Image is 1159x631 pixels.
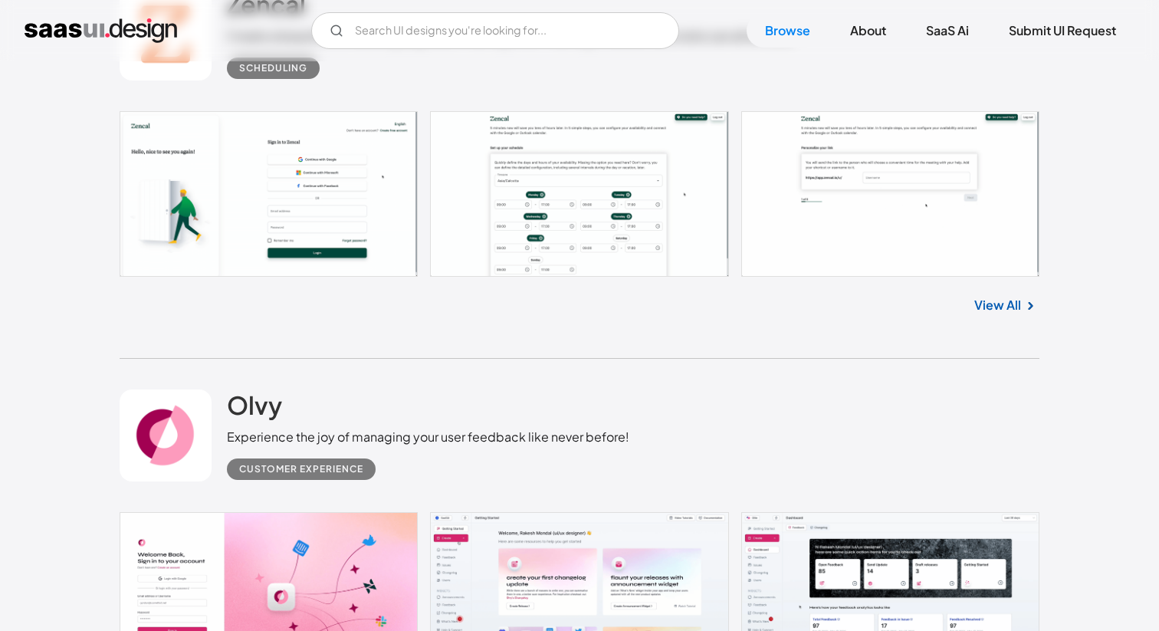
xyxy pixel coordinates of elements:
a: View All [974,296,1021,314]
div: Experience the joy of managing your user feedback like never before! [227,428,629,446]
div: Scheduling [239,59,307,77]
a: About [832,14,905,48]
h2: Olvy [227,389,282,420]
input: Search UI designs you're looking for... [311,12,679,49]
a: Olvy [227,389,282,428]
a: Submit UI Request [990,14,1134,48]
a: SaaS Ai [908,14,987,48]
a: Browse [747,14,829,48]
div: Customer Experience [239,460,363,478]
form: Email Form [311,12,679,49]
a: home [25,18,177,43]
